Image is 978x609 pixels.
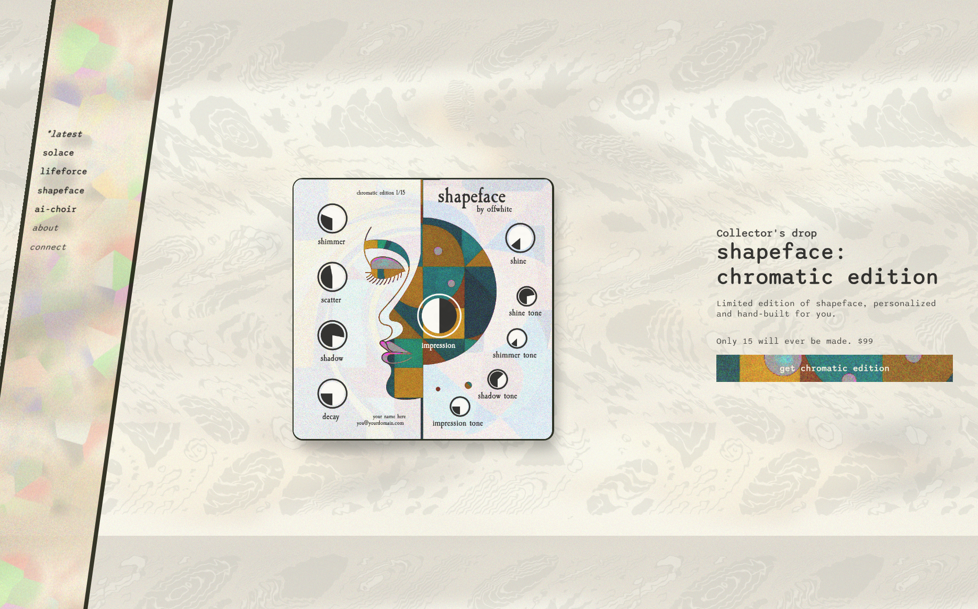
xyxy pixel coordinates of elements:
[716,298,953,319] p: Limited edition of shapeface, personalized and hand-built for you.
[34,204,77,215] button: ai-choir
[716,355,953,382] a: get chromatic edition
[293,178,554,440] img: shapeface collectors
[716,336,873,346] p: Only 15 will ever be made. $99
[31,223,59,233] button: about
[716,227,817,240] h3: Collector's drop
[42,148,75,158] button: solace
[45,129,83,139] button: *latest
[716,240,953,290] h2: shapeface: chromatic edition
[39,166,88,177] button: lifeforce
[29,242,67,252] button: connect
[37,185,85,196] button: shapeface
